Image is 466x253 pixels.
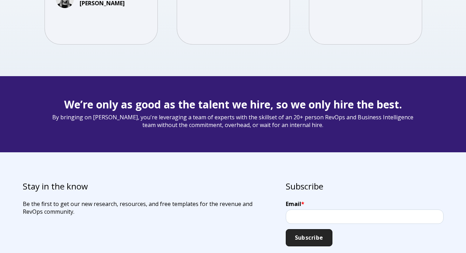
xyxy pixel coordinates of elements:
p: Be the first to get our new research, resources, and free templates for the revenue and RevOps co... [23,200,261,215]
span: We’re only as good as the talent we hire, so we only hire the best. [64,97,402,112]
span: By bringing on [PERSON_NAME], you're leveraging a team of experts with the skillset of an 20+ per... [47,113,418,129]
h3: Subscribe [286,180,444,192]
span: Email [286,200,301,208]
input: Subscribe [286,229,332,247]
h3: Stay in the know [23,180,261,192]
